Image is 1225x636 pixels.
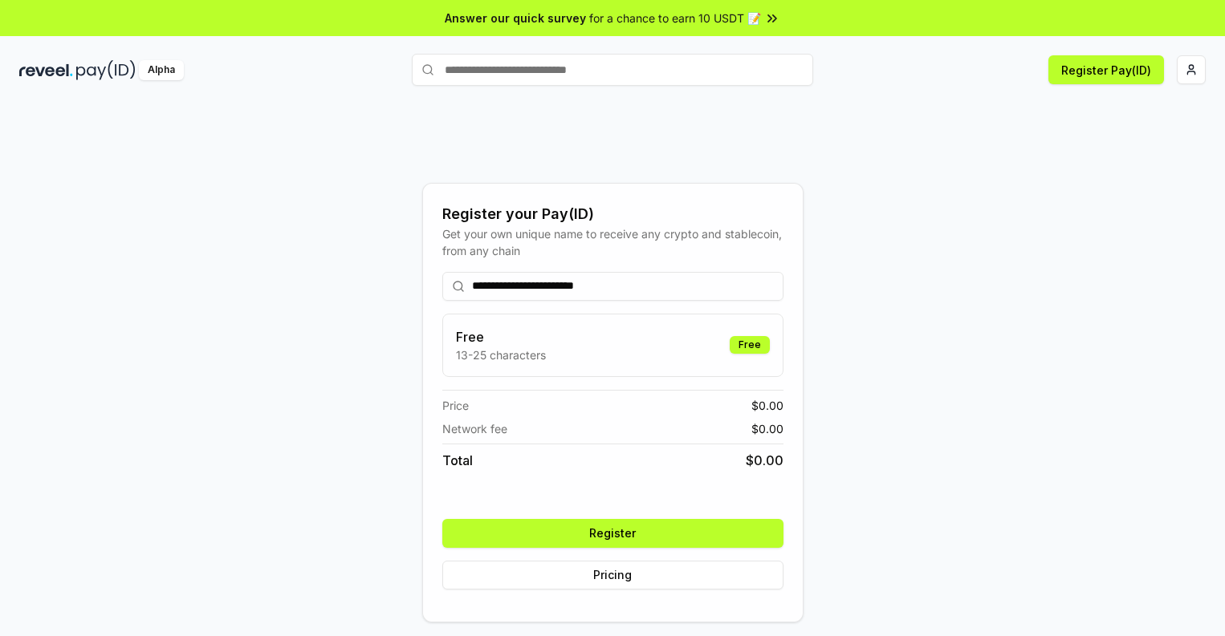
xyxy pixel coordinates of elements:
[19,60,73,80] img: reveel_dark
[442,397,469,414] span: Price
[442,561,783,589] button: Pricing
[139,60,184,80] div: Alpha
[76,60,136,80] img: pay_id
[442,225,783,259] div: Get your own unique name to receive any crypto and stablecoin, from any chain
[589,10,761,26] span: for a chance to earn 10 USDT 📝
[751,420,783,437] span: $ 0.00
[445,10,586,26] span: Answer our quick survey
[746,451,783,470] span: $ 0.00
[442,420,507,437] span: Network fee
[730,336,770,354] div: Free
[1048,55,1164,84] button: Register Pay(ID)
[442,451,473,470] span: Total
[442,203,783,225] div: Register your Pay(ID)
[456,327,546,346] h3: Free
[442,519,783,548] button: Register
[456,346,546,363] p: 13-25 characters
[751,397,783,414] span: $ 0.00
